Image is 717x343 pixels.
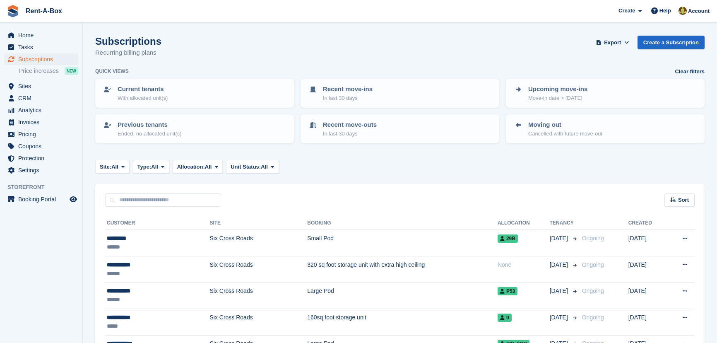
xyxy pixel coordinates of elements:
[18,41,68,53] span: Tasks
[18,80,68,92] span: Sites
[231,163,261,171] span: Unit Status:
[498,234,518,243] span: 29B
[151,163,158,171] span: All
[100,163,111,171] span: Site:
[659,7,671,15] span: Help
[498,261,550,269] div: None
[4,53,78,65] a: menu
[18,128,68,140] span: Pricing
[18,116,68,128] span: Invoices
[7,5,19,17] img: stora-icon-8386f47178a22dfd0bd8f6a31ec36ba5ce8667c1dd55bd0f319d3a0aa187defe.svg
[209,217,307,230] th: Site
[675,68,705,76] a: Clear filters
[19,66,78,75] a: Price increases NEW
[65,67,78,75] div: NEW
[18,164,68,176] span: Settings
[638,36,705,49] a: Create a Subscription
[307,283,498,309] td: Large Pod
[550,217,579,230] th: Tenancy
[307,256,498,283] td: 320 sq foot storage unit with extra high ceiling
[550,261,570,269] span: [DATE]
[4,152,78,164] a: menu
[209,283,307,309] td: Six Cross Roads
[594,36,631,49] button: Export
[4,164,78,176] a: menu
[18,104,68,116] span: Analytics
[628,283,666,309] td: [DATE]
[307,230,498,256] td: Small Pod
[18,29,68,41] span: Home
[95,160,130,174] button: Site: All
[205,163,212,171] span: All
[628,309,666,335] td: [DATE]
[226,160,279,174] button: Unit Status: All
[118,94,168,102] p: With allocated unit(s)
[4,29,78,41] a: menu
[628,230,666,256] td: [DATE]
[177,163,205,171] span: Allocation:
[4,128,78,140] a: menu
[528,94,587,102] p: Move-in date > [DATE]
[4,92,78,104] a: menu
[307,217,498,230] th: Booking
[582,235,604,242] span: Ongoing
[628,256,666,283] td: [DATE]
[68,194,78,204] a: Preview store
[4,80,78,92] a: menu
[688,7,710,15] span: Account
[323,85,373,94] p: Recent move-ins
[550,287,570,295] span: [DATE]
[528,85,587,94] p: Upcoming move-ins
[4,116,78,128] a: menu
[4,41,78,53] a: menu
[7,183,82,191] span: Storefront
[323,94,373,102] p: In last 30 days
[498,287,517,295] span: P53
[498,217,550,230] th: Allocation
[550,313,570,322] span: [DATE]
[18,152,68,164] span: Protection
[18,140,68,152] span: Coupons
[18,193,68,205] span: Booking Portal
[323,130,377,138] p: In last 30 days
[118,130,182,138] p: Ended, no allocated unit(s)
[582,287,604,294] span: Ongoing
[550,234,570,243] span: [DATE]
[118,120,182,130] p: Previous tenants
[507,80,704,107] a: Upcoming move-ins Move-in date > [DATE]
[209,256,307,283] td: Six Cross Roads
[95,48,161,58] p: Recurring billing plans
[582,314,604,321] span: Ongoing
[301,115,498,143] a: Recent move-outs In last 30 days
[133,160,169,174] button: Type: All
[96,115,293,143] a: Previous tenants Ended, no allocated unit(s)
[111,163,118,171] span: All
[105,217,209,230] th: Customer
[678,196,689,204] span: Sort
[628,217,666,230] th: Created
[4,104,78,116] a: menu
[95,68,129,75] h6: Quick views
[528,120,602,130] p: Moving out
[528,130,602,138] p: Cancelled with future move-out
[618,7,635,15] span: Create
[19,67,59,75] span: Price increases
[507,115,704,143] a: Moving out Cancelled with future move-out
[498,314,512,322] span: 9
[22,4,65,18] a: Rent-A-Box
[4,193,78,205] a: menu
[582,261,604,268] span: Ongoing
[301,80,498,107] a: Recent move-ins In last 30 days
[679,7,687,15] img: Mairead Collins
[604,39,621,47] span: Export
[307,309,498,335] td: 160sq foot storage unit
[323,120,377,130] p: Recent move-outs
[18,53,68,65] span: Subscriptions
[95,36,161,47] h1: Subscriptions
[96,80,293,107] a: Current tenants With allocated unit(s)
[209,309,307,335] td: Six Cross Roads
[261,163,268,171] span: All
[18,92,68,104] span: CRM
[4,140,78,152] a: menu
[173,160,223,174] button: Allocation: All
